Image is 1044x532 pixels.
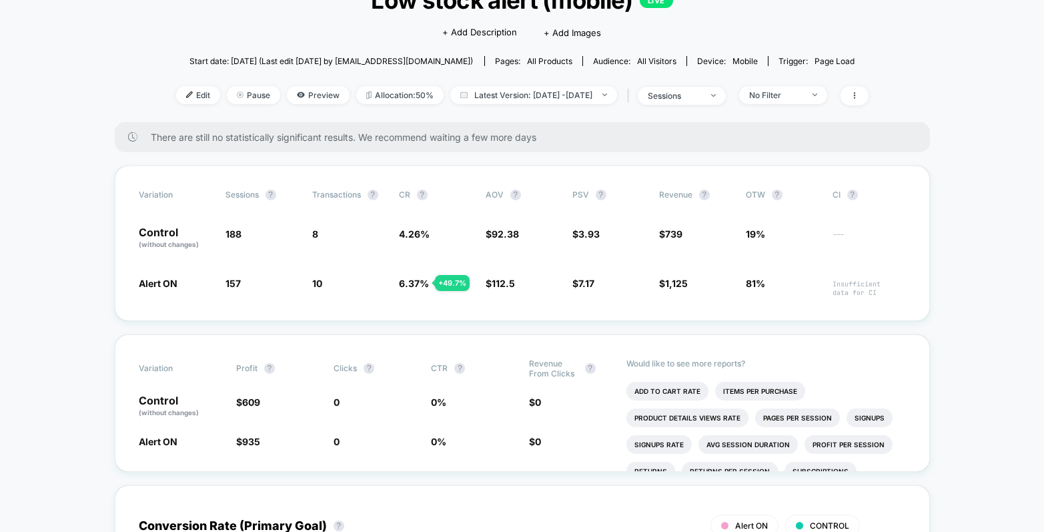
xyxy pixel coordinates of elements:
[495,56,572,66] div: Pages:
[746,228,765,240] span: 19%
[139,240,199,248] span: (without changes)
[334,436,340,447] span: 0
[139,278,177,289] span: Alert ON
[735,521,768,531] span: Alert ON
[813,93,817,96] img: end
[399,228,430,240] span: 4.26 %
[529,358,578,378] span: Revenue From Clicks
[578,278,594,289] span: 7.17
[527,56,572,66] span: all products
[312,228,318,240] span: 8
[139,227,212,250] p: Control
[682,462,778,481] li: Returns Per Session
[659,228,682,240] span: $
[833,190,906,200] span: CI
[266,190,276,200] button: ?
[312,278,322,289] span: 10
[139,436,177,447] span: Alert ON
[624,86,638,105] span: |
[698,435,798,454] li: Avg Session Duration
[732,56,758,66] span: mobile
[602,93,607,96] img: end
[242,396,260,408] span: 609
[225,228,241,240] span: 188
[585,363,596,374] button: ?
[431,436,446,447] span: 0 %
[186,91,193,98] img: edit
[665,228,682,240] span: 739
[535,396,541,408] span: 0
[399,190,410,200] span: CR
[236,436,260,447] span: $
[785,462,857,481] li: Subscriptions
[626,358,906,368] p: Would like to see more reports?
[665,278,688,289] span: 1,125
[711,94,716,97] img: end
[755,409,840,427] li: Pages Per Session
[312,190,361,200] span: Transactions
[450,86,617,104] span: Latest Version: [DATE] - [DATE]
[417,190,428,200] button: ?
[225,190,259,200] span: Sessions
[578,228,600,240] span: 3.93
[659,190,692,200] span: Revenue
[151,131,903,143] span: There are still no statistically significant results. We recommend waiting a few more days
[139,190,212,200] span: Variation
[847,190,858,200] button: ?
[492,278,515,289] span: 112.5
[596,190,606,200] button: ?
[225,278,241,289] span: 157
[454,363,465,374] button: ?
[746,190,819,200] span: OTW
[833,280,906,297] span: Insufficient data for CI
[227,86,280,104] span: Pause
[264,363,275,374] button: ?
[368,190,378,200] button: ?
[139,395,223,418] p: Control
[749,90,803,100] div: No Filter
[492,228,519,240] span: 92.38
[356,86,444,104] span: Allocation: 50%
[364,363,374,374] button: ?
[686,56,768,66] span: Device:
[833,230,906,250] span: ---
[242,436,260,447] span: 935
[810,521,849,531] span: CONTROL
[535,436,541,447] span: 0
[572,278,594,289] span: $
[626,462,675,481] li: Returns
[772,190,782,200] button: ?
[847,409,893,427] li: Signups
[399,278,429,289] span: 6.37 %
[572,190,589,200] span: PSV
[486,228,519,240] span: $
[334,363,357,373] span: Clicks
[189,56,473,66] span: Start date: [DATE] (Last edit [DATE] by [EMAIL_ADDRESS][DOMAIN_NAME])
[431,363,448,373] span: CTR
[626,409,748,427] li: Product Details Views Rate
[486,278,515,289] span: $
[637,56,676,66] span: All Visitors
[334,521,344,531] button: ?
[699,190,710,200] button: ?
[442,26,517,39] span: + Add Description
[815,56,855,66] span: Page Load
[778,56,855,66] div: Trigger:
[139,358,212,378] span: Variation
[486,190,504,200] span: AOV
[805,435,893,454] li: Profit Per Session
[287,86,350,104] span: Preview
[529,396,541,408] span: $
[237,91,243,98] img: end
[572,228,600,240] span: $
[659,278,688,289] span: $
[648,91,701,101] div: sessions
[626,382,708,401] li: Add To Cart Rate
[236,396,260,408] span: $
[544,27,601,38] span: + Add Images
[139,409,199,417] span: (without changes)
[236,363,257,373] span: Profit
[746,278,765,289] span: 81%
[510,190,521,200] button: ?
[176,86,220,104] span: Edit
